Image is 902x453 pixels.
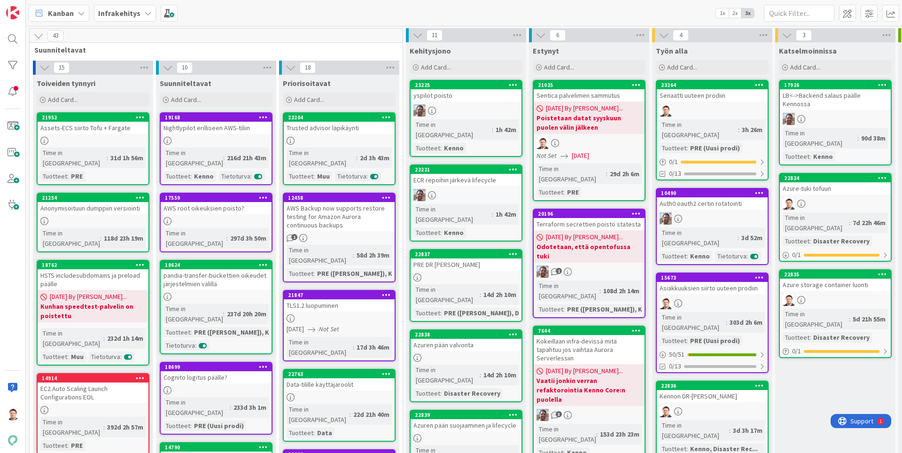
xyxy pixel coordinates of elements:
[160,260,272,354] a: 18624pandia-transfer-buckettien oikeudet järjestelmien välilläTime in [GEOGRAPHIC_DATA]:237d 20h ...
[779,173,892,262] a: 22834Azure-tuki tofuunTGTime in [GEOGRAPHIC_DATA]:7d 22h 46mTuotteet:Disaster Recovery0/1
[50,292,127,302] span: [DATE] By [PERSON_NAME]...
[442,308,527,318] div: PRE ([PERSON_NAME]), D...
[411,189,521,201] div: ET
[656,188,769,265] a: 10490Auth0 oauth2 certin rotatointiETTime in [GEOGRAPHIC_DATA]:3d 52mTuotteet:KennoTietoturva:
[534,335,645,364] div: Kokeillaan infra-devissä mitä tapahtuu jos vaihtaa Aurora Serverlessiin
[42,195,148,201] div: 21254
[287,268,313,279] div: Tuotteet
[103,333,105,344] span: :
[493,209,519,219] div: 1h 42m
[287,171,313,181] div: Tuotteet
[537,164,606,184] div: Time in [GEOGRAPHIC_DATA]
[161,113,272,134] div: 19168Nightlypilot erilliseen AWS-tiliin
[413,119,492,140] div: Time in [GEOGRAPHIC_DATA]
[784,82,891,88] div: 17926
[38,202,148,214] div: Anonymisoituun dumppiin versiointi
[849,218,850,228] span: :
[284,122,395,134] div: Trusted advisor läpikäynti
[780,174,891,182] div: 22834
[657,156,768,168] div: 0/1
[544,63,574,71] span: Add Card...
[366,171,368,181] span: :
[313,171,315,181] span: :
[163,171,190,181] div: Tuotteet
[783,128,857,148] div: Time in [GEOGRAPHIC_DATA]
[809,332,811,343] span: :
[161,194,272,214] div: 17559AWS root oikeuksien poisto?
[660,297,672,309] img: TG
[101,233,146,243] div: 118d 23h 19m
[67,171,69,181] span: :
[413,365,480,385] div: Time in [GEOGRAPHIC_DATA]
[288,292,395,298] div: 21847
[780,197,891,210] div: TG
[410,249,522,322] a: 22837PRE DR [PERSON_NAME]Time in [GEOGRAPHIC_DATA]:14d 2h 10mTuotteet:PRE ([PERSON_NAME]), D...
[657,89,768,102] div: Senaatti uuteen prodiin
[780,270,891,291] div: 22835Azure storage container luonti
[288,114,395,121] div: 23204
[657,189,768,210] div: 10490Auth0 oauth2 certin rotatointi
[294,95,324,104] span: Add Card...
[38,113,148,134] div: 21952Assets-ECS siirto Tofu + Fargate
[657,212,768,225] div: ET
[163,340,195,351] div: Tietoturva
[161,202,272,214] div: AWS root oikeuksien poisto?
[161,113,272,122] div: 19168
[534,210,645,230] div: 20196Terraform secrettien poisto statesta
[538,82,645,88] div: 21025
[563,304,565,314] span: :
[163,304,223,324] div: Time in [GEOGRAPHIC_DATA]
[656,273,769,373] a: 15673Asiakkuuksien siirto uuteen prodiinTGTime in [GEOGRAPHIC_DATA]:303d 2h 6mTuotteet:PRE (Uusi ...
[108,153,146,163] div: 31d 1h 56m
[415,166,521,173] div: 23221
[783,236,809,246] div: Tuotteet
[413,143,440,153] div: Tuotteet
[411,258,521,271] div: PRE DR [PERSON_NAME]
[686,143,688,153] span: :
[660,104,672,117] img: TG
[440,143,442,153] span: :
[546,366,623,376] span: [DATE] By [PERSON_NAME]...
[859,133,888,143] div: 90d 38m
[411,165,521,174] div: 23221
[780,345,891,357] div: 0/1
[669,169,681,179] span: 0/13
[657,349,768,360] div: 50/51
[165,262,272,268] div: 18624
[669,157,678,167] span: 0 / 1
[850,314,888,324] div: 5d 21h 55m
[738,125,739,135] span: :
[163,228,226,249] div: Time in [GEOGRAPHIC_DATA]
[223,153,225,163] span: :
[20,1,43,13] span: Support
[783,212,849,233] div: Time in [GEOGRAPHIC_DATA]
[40,328,103,349] div: Time in [GEOGRAPHIC_DATA]
[440,227,442,238] span: :
[288,195,395,201] div: 12458
[284,194,395,231] div: 12458AWS Backup now supports restore testing for Amazon Aurora continuous backups
[411,330,521,339] div: 22838
[811,332,872,343] div: Disaster Recovery
[607,169,642,179] div: 29d 2h 6m
[37,260,149,366] a: 18762HSTS includesubdomains ja preload päälle[DATE] By [PERSON_NAME]...Kunhan speedtest-palvelin ...
[415,251,521,258] div: 22837
[161,371,272,383] div: Cognito logitus päälle?
[849,314,850,324] span: :
[195,340,196,351] span: :
[661,82,768,88] div: 23264
[780,270,891,279] div: 22835
[354,342,392,352] div: 17d 3h 46m
[660,336,686,346] div: Tuotteet
[38,194,148,202] div: 21254
[688,251,712,261] div: Kenno
[38,194,148,214] div: 21254Anonymisoituun dumppiin versiointi
[783,332,809,343] div: Tuotteet
[533,80,645,201] a: 21025Sentica palvelimen sammutus[DATE] By [PERSON_NAME]...Poistetaan datat syyskuun puolen välin ...
[42,114,148,121] div: 21952
[284,291,395,312] div: 21847TLS1.2 luopuminen
[313,268,315,279] span: :
[660,212,672,225] img: ET
[534,266,645,278] div: ET
[811,236,872,246] div: Disaster Recovery
[534,210,645,218] div: 20196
